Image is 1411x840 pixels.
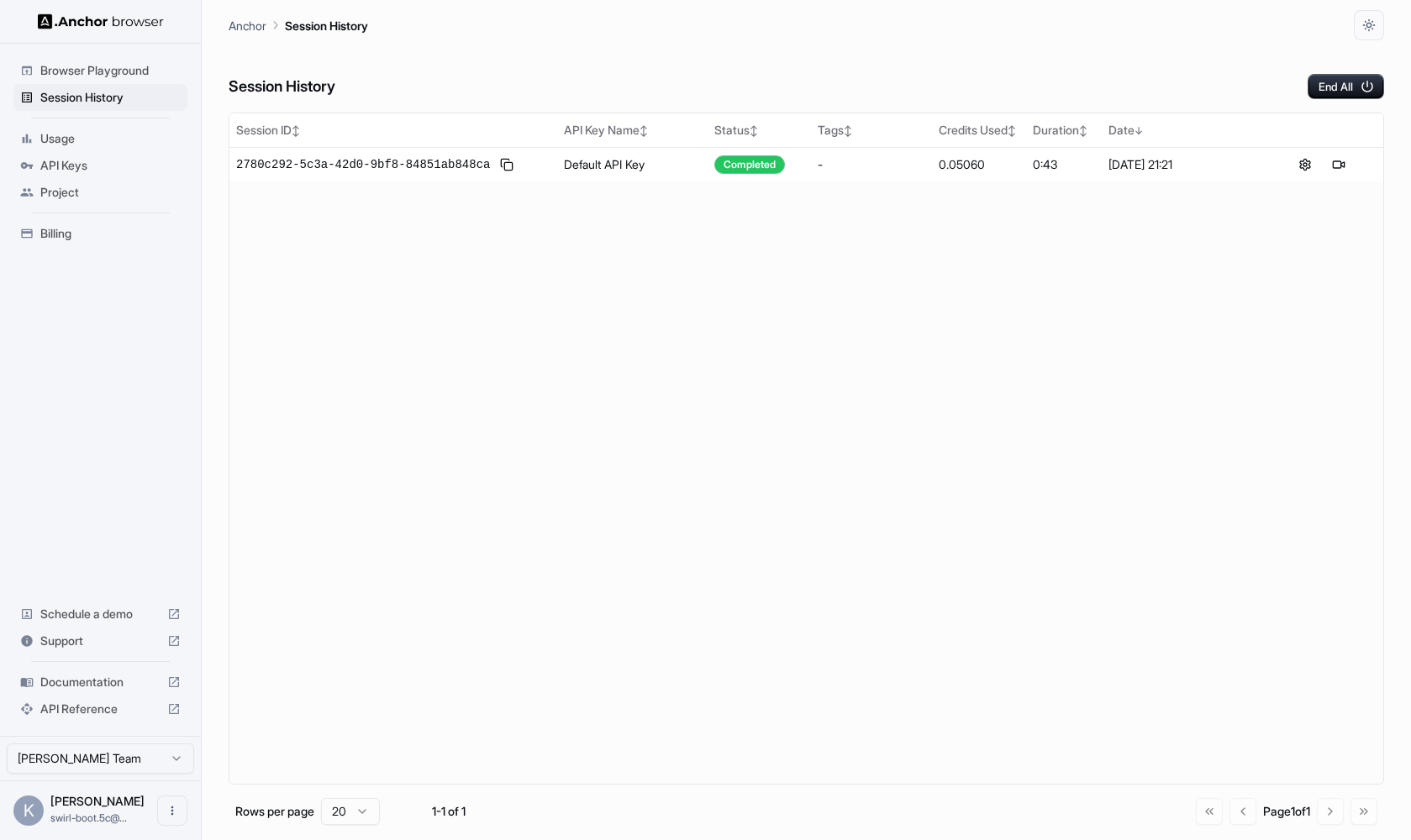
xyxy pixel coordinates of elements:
span: API Keys [40,157,181,174]
nav: breadcrumb [229,16,368,34]
button: End All [1308,74,1384,99]
div: Tags [818,122,926,139]
span: ↕ [292,124,300,137]
div: Project [13,179,187,206]
span: ↕ [844,124,852,137]
div: Support [13,627,187,654]
span: Browser Playground [40,62,181,79]
div: Documentation [13,669,187,696]
span: ↕ [1079,124,1087,137]
h6: Session History [229,75,335,99]
div: Completed [714,155,785,174]
span: Billing [40,225,181,242]
div: 0.05060 [939,156,1019,173]
div: 0:43 [1033,156,1095,173]
td: Default API Key [557,147,707,181]
p: Session History [285,17,368,34]
div: Usage [13,125,187,152]
p: Anchor [229,17,266,34]
span: Support [40,633,161,649]
span: API Reference [40,701,161,717]
span: Project [40,184,181,201]
p: Rows per page [235,803,314,820]
div: [DATE] 21:21 [1108,156,1255,173]
div: Status [714,122,804,139]
div: Page 1 of 1 [1263,803,1310,820]
span: Usage [40,130,181,147]
div: Schedule a demo [13,601,187,627]
span: Schedule a demo [40,606,161,622]
div: Session ID [236,122,550,139]
span: Kevin C [50,794,145,808]
img: Anchor Logo [38,13,164,29]
div: Duration [1033,122,1095,139]
div: API Keys [13,152,187,179]
button: Open menu [157,795,187,826]
span: Documentation [40,674,161,690]
div: Browser Playground [13,57,187,84]
span: ↕ [640,124,648,137]
div: Session History [13,84,187,111]
div: 1-1 of 1 [407,803,491,820]
div: Credits Used [939,122,1019,139]
div: Billing [13,220,187,247]
span: swirl-boot.5c@icloud.com [50,811,127,824]
div: Date [1108,122,1255,139]
div: API Key Name [564,122,700,139]
div: - [818,156,926,173]
span: ↕ [750,124,758,137]
span: 2780c292-5c3a-42d0-9bf8-84851ab848ca [236,156,490,173]
span: ↕ [1008,124,1016,137]
span: ↓ [1135,124,1143,137]
div: API Reference [13,696,187,722]
div: K [13,795,44,826]
span: Session History [40,89,181,106]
